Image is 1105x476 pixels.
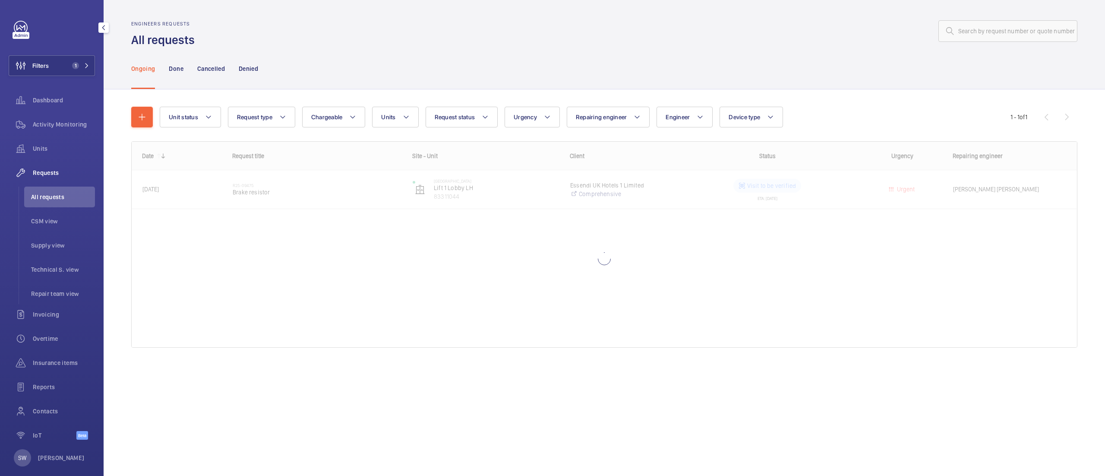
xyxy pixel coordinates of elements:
span: Contacts [33,407,95,416]
span: Unit status [169,114,198,121]
button: Request status [426,107,498,127]
p: Done [169,64,183,73]
span: IoT [33,431,76,440]
button: Units [372,107,418,127]
span: Device type [729,114,760,121]
span: Chargeable [311,114,343,121]
span: Urgency [514,114,537,121]
p: [PERSON_NAME] [38,454,85,462]
span: Requests [33,168,95,177]
h1: All requests [131,32,200,48]
span: Activity Monitoring [33,120,95,129]
h2: Engineers requests [131,21,200,27]
span: Units [33,144,95,153]
span: Engineer [666,114,690,121]
button: Repairing engineer [567,107,650,127]
button: Unit status [160,107,221,127]
span: Filters [32,61,49,70]
button: Urgency [505,107,560,127]
span: Overtime [33,334,95,343]
span: Beta [76,431,88,440]
button: Request type [228,107,295,127]
button: Engineer [657,107,713,127]
span: Supply view [31,241,95,250]
span: 1 [72,62,79,69]
span: Reports [33,383,95,391]
button: Filters1 [9,55,95,76]
span: Repairing engineer [576,114,627,121]
span: of [1020,114,1025,121]
p: SW [18,454,26,462]
span: Request status [435,114,475,121]
button: Chargeable [302,107,366,127]
input: Search by request number or quote number [938,20,1077,42]
p: Ongoing [131,64,155,73]
span: Units [381,114,395,121]
button: Device type [720,107,783,127]
span: All requests [31,193,95,201]
span: Invoicing [33,310,95,319]
span: Technical S. view [31,265,95,274]
p: Denied [239,64,258,73]
p: Cancelled [197,64,225,73]
span: Insurance items [33,359,95,367]
span: 1 - 1 1 [1010,114,1027,120]
span: Request type [237,114,272,121]
span: Repair team view [31,289,95,298]
span: CSM view [31,217,95,225]
span: Dashboard [33,96,95,105]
